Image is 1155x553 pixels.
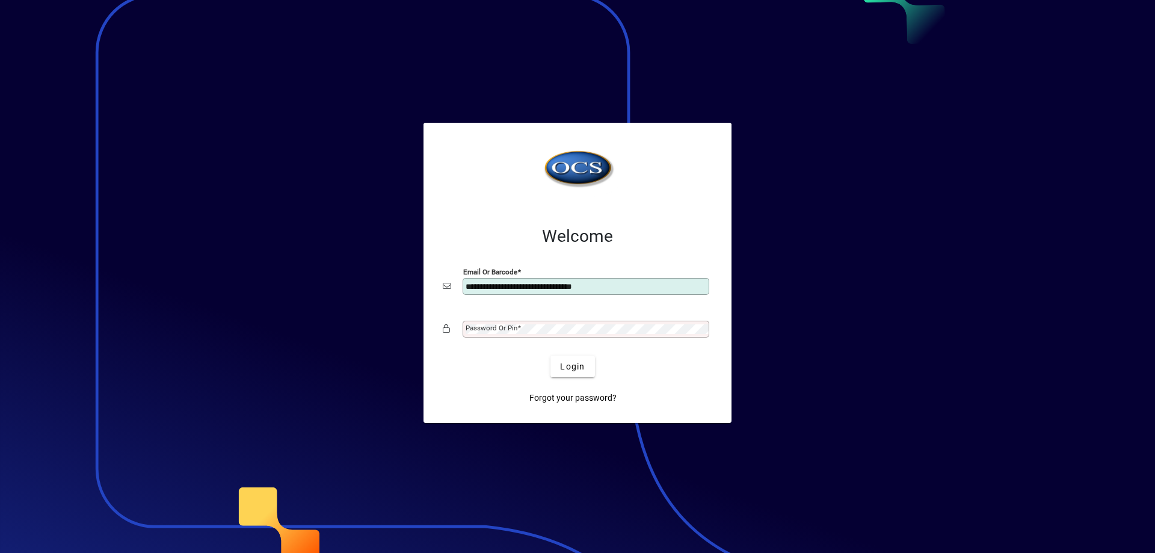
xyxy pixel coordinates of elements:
a: Forgot your password? [525,387,621,409]
span: Forgot your password? [529,392,617,404]
mat-label: Email or Barcode [463,268,517,276]
h2: Welcome [443,226,712,247]
span: Login [560,360,585,373]
button: Login [550,356,594,377]
mat-label: Password or Pin [466,324,517,332]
